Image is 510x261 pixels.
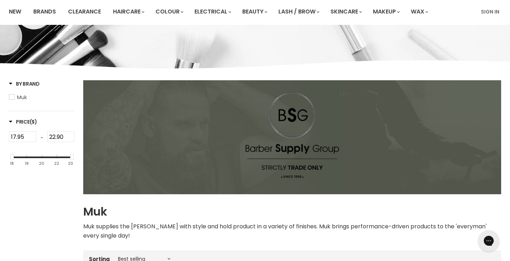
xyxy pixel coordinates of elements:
[475,228,503,254] iframe: Gorgias live chat messenger
[47,131,75,142] input: Max Price
[368,4,404,19] a: Makeup
[83,222,487,240] span: Muk supplies the [PERSON_NAME] with style and hold product in a variety of finishes. Muk brings p...
[28,4,61,19] a: Brands
[83,80,501,194] img: Muk
[83,204,501,219] h1: Muk
[4,4,27,19] a: New
[4,1,455,22] ul: Main menu
[189,4,236,19] a: Electrical
[10,162,14,166] div: 18
[9,131,36,142] input: Min Price
[68,162,73,166] div: 23
[108,4,149,19] a: Haircare
[273,4,324,19] a: Lash / Brow
[25,162,29,166] div: 19
[36,131,47,144] div: -
[63,4,106,19] a: Clearance
[325,4,366,19] a: Skincare
[39,162,44,166] div: 20
[406,4,432,19] a: Wax
[237,4,272,19] a: Beauty
[54,162,59,166] div: 22
[150,4,188,19] a: Colour
[477,4,504,19] a: Sign In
